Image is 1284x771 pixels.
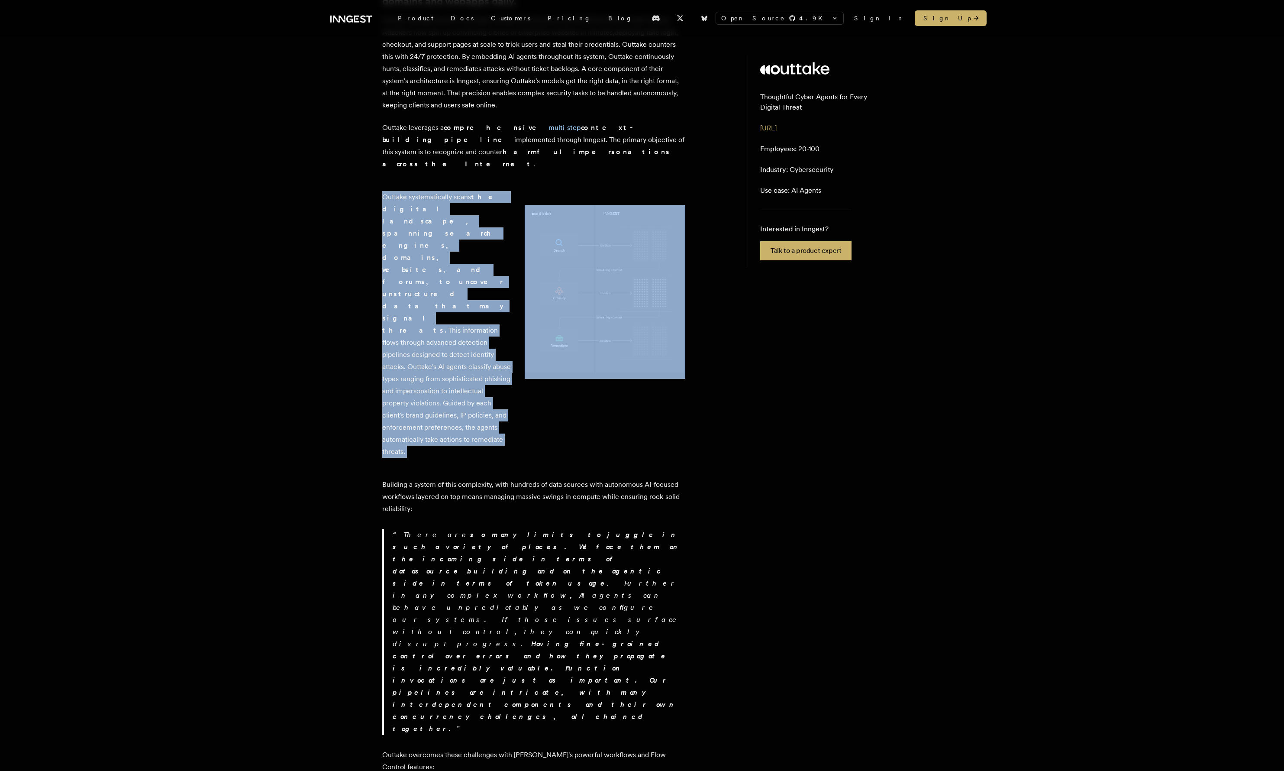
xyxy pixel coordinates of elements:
p: Outtake systematically scans This information flows through advanced detection pipelines designed... [382,191,511,458]
a: Discord [646,11,665,25]
p: Cybersecurity [760,165,833,175]
span: Open Source [721,14,785,23]
a: multi-step [548,123,581,132]
a: Sign Up [915,10,987,26]
a: Sign In [854,14,904,23]
p: Interested in Inngest? [760,224,852,234]
a: [URL] [760,124,777,132]
a: X [671,11,690,25]
p: Thoughtful Cyber Agents for Every Digital Threat [760,92,888,113]
span: Use case: [760,186,790,194]
a: Bluesky [695,11,714,25]
a: Docs [442,10,482,26]
a: Customers [482,10,539,26]
strong: so many limits to juggle in such a variety of places. We face them on the incoming side in terms ... [393,531,682,587]
span: 4.9 K [799,14,828,23]
p: Human oversight alone is no longer enough to keep pace with [DATE] AI-driven cyber threats. Attac... [382,14,685,111]
a: Blog [600,10,641,26]
p: 20-100 [760,144,819,154]
p: Building a system of this complexity, with hundreds of data sources with autonomous AI-focused wo... [382,479,685,515]
p: Outtake leverages a implemented through Inngest. The primary objective of this system is to recog... [382,122,685,170]
img: Diagram A.png [525,205,685,379]
p: AI Agents [760,185,821,196]
strong: Having fine-grained control over errors and how they propagate is incredibly valuable. Function i... [393,640,678,733]
span: Industry: [760,165,788,174]
p: There are . Further in any complex workflow, AI agents can behave unpredictably as we configure o... [393,529,685,735]
span: Employees: [760,145,797,153]
a: Talk to a product expert [760,241,852,260]
strong: harmful impersonations across the Internet [382,148,671,168]
img: Outtake's logo [760,62,829,75]
strong: comprehensive context-building pipeline [382,123,637,144]
a: Pricing [539,10,600,26]
div: Product [389,10,442,26]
